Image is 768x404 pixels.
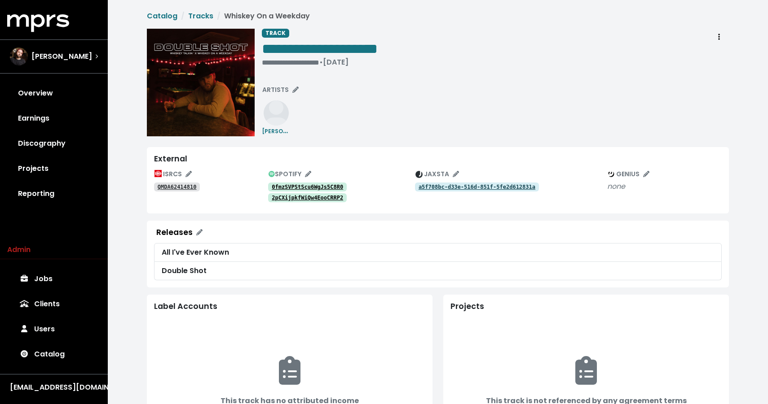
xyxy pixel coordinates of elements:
[262,126,327,136] small: [PERSON_NAME] Band
[147,11,177,21] a: Catalog
[7,131,101,156] a: Discography
[188,11,213,21] a: Tracks
[154,182,200,191] a: QMDA62414810
[7,291,101,317] a: Clients
[154,262,722,280] a: Double Shot
[319,57,349,67] span: • [DATE]
[156,228,193,237] div: Releases
[10,382,98,393] div: [EMAIL_ADDRESS][DOMAIN_NAME]
[7,266,101,291] a: Jobs
[272,184,343,190] tt: 0fmzSVPStScu6WgJs5C8R0
[7,81,101,106] a: Overview
[7,181,101,206] a: Reporting
[150,224,208,241] button: Releases
[450,302,722,311] div: Projects
[604,167,653,181] button: Edit genius track identifications
[154,169,192,178] span: ISRCS
[265,167,315,181] button: Edit spotify track identifications for this track
[213,11,310,22] li: Whiskey On a Weekday
[419,184,535,190] tt: a5f708bc-d33e-516d-851f-5fe2d612831a
[7,17,69,28] a: mprs logo
[162,265,714,276] div: Double Shot
[150,167,196,181] button: Edit ISRC mappings for this track
[607,181,625,191] i: none
[7,317,101,342] a: Users
[7,106,101,131] a: Earnings
[154,154,722,164] div: External
[415,182,539,191] a: a5f708bc-d33e-516d-851f-5fe2d612831a
[147,29,255,136] img: Album art for this track, Whiskey On a Weekday
[154,302,425,311] div: Label Accounts
[411,167,463,181] button: Edit jaxsta track identifications
[31,51,92,62] span: [PERSON_NAME]
[262,59,319,66] span: Edit value
[264,100,289,126] img: placeholder_user.73b9659bbcecad7e160b.svg
[262,29,289,38] span: TRACK
[162,247,714,258] div: All I've Ever Known
[262,85,299,94] span: ARTISTS
[158,184,197,190] tt: QMDA62414810
[147,11,729,22] nav: breadcrumb
[268,193,347,202] a: 2pCXijpkfWiQw4EooCRRP2
[269,169,311,178] span: SPOTIFY
[415,171,423,178] img: The jaxsta.com logo
[154,170,162,177] img: The logo of the International Organization for Standardization
[272,195,343,201] tt: 2pCXijpkfWiQw4EooCRRP2
[7,156,101,181] a: Projects
[262,107,291,136] a: [PERSON_NAME] Band
[268,182,347,191] a: 0fmzSVPStScu6WgJs5C8R0
[258,83,303,97] button: Edit artists
[608,169,649,178] span: GENIUS
[7,382,101,393] button: [EMAIL_ADDRESS][DOMAIN_NAME]
[415,169,459,178] span: JAXSTA
[608,171,615,178] img: The genius.com logo
[10,48,28,65] img: The selected account / producer
[262,42,378,56] span: Edit value
[7,342,101,367] a: Catalog
[154,243,722,262] a: All I've Ever Known
[709,29,729,46] button: Track actions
